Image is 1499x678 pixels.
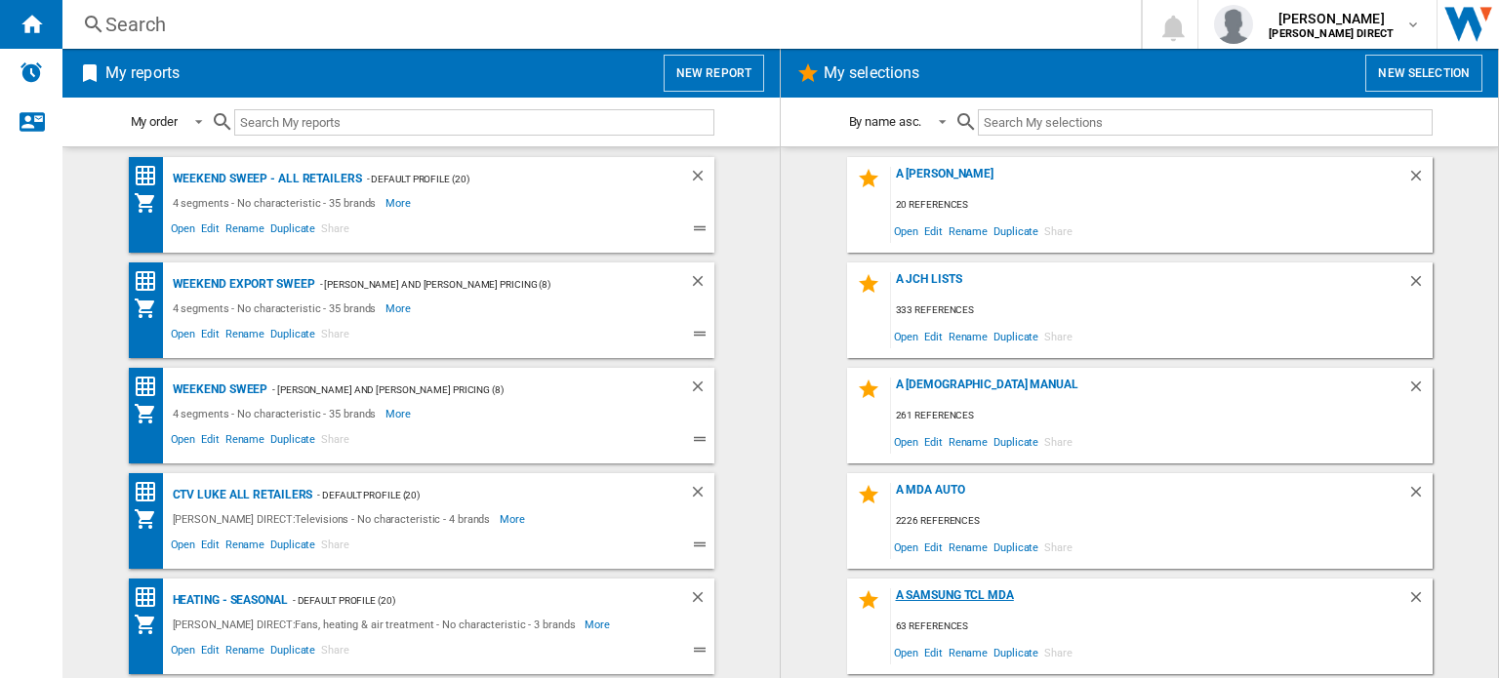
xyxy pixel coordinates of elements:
[1214,5,1253,44] img: profile.jpg
[891,534,922,560] span: Open
[131,114,178,129] div: My order
[318,325,352,348] span: Share
[385,402,414,425] span: More
[362,167,650,191] div: - Default profile (20)
[168,641,199,664] span: Open
[921,428,946,455] span: Edit
[267,641,318,664] span: Duplicate
[991,639,1041,665] span: Duplicate
[946,218,991,244] span: Rename
[288,588,650,613] div: - Default profile (20)
[991,323,1041,349] span: Duplicate
[267,219,318,243] span: Duplicate
[134,191,168,215] div: My Assortment
[385,297,414,320] span: More
[1041,218,1075,244] span: Share
[978,109,1432,136] input: Search My selections
[267,536,318,559] span: Duplicate
[689,378,714,402] div: Delete
[134,375,168,399] div: Price Ranking
[315,272,650,297] div: - [PERSON_NAME] and [PERSON_NAME] Pricing (8)
[385,191,414,215] span: More
[198,641,223,664] span: Edit
[198,430,223,454] span: Edit
[168,536,199,559] span: Open
[223,430,267,454] span: Rename
[500,507,528,531] span: More
[134,507,168,531] div: My Assortment
[921,323,946,349] span: Edit
[134,402,168,425] div: My Assortment
[168,588,288,613] div: Heating - seasonal
[101,55,183,92] h2: My reports
[1407,483,1433,509] div: Delete
[223,641,267,664] span: Rename
[1269,9,1394,28] span: [PERSON_NAME]
[134,269,168,294] div: Price Matrix
[946,428,991,455] span: Rename
[168,378,268,402] div: Weekend sweep
[168,507,501,531] div: [PERSON_NAME] DIRECT:Televisions - No characteristic - 4 brands
[20,60,43,84] img: alerts-logo.svg
[168,325,199,348] span: Open
[891,509,1433,534] div: 2226 references
[689,483,714,507] div: Delete
[891,167,1407,193] div: A [PERSON_NAME]
[168,402,386,425] div: 4 segments - No characteristic - 35 brands
[1269,27,1394,40] b: [PERSON_NAME] DIRECT
[1407,378,1433,404] div: Delete
[991,534,1041,560] span: Duplicate
[223,325,267,348] span: Rename
[198,325,223,348] span: Edit
[168,430,199,454] span: Open
[198,536,223,559] span: Edit
[946,534,991,560] span: Rename
[168,483,313,507] div: CTV Luke All retailers
[168,219,199,243] span: Open
[891,272,1407,299] div: A JCH lists
[1041,323,1075,349] span: Share
[1407,167,1433,193] div: Delete
[267,325,318,348] span: Duplicate
[134,585,168,610] div: Price Ranking
[1041,639,1075,665] span: Share
[168,167,362,191] div: Weekend sweep - All retailers
[689,588,714,613] div: Delete
[134,164,168,188] div: Price Ranking
[891,193,1433,218] div: 20 references
[891,428,922,455] span: Open
[223,219,267,243] span: Rename
[891,404,1433,428] div: 261 references
[946,639,991,665] span: Rename
[891,615,1433,639] div: 63 references
[134,297,168,320] div: My Assortment
[168,297,386,320] div: 4 segments - No characteristic - 35 brands
[921,639,946,665] span: Edit
[946,323,991,349] span: Rename
[891,483,1407,509] div: A MDA Auto
[318,536,352,559] span: Share
[820,55,923,92] h2: My selections
[134,480,168,504] div: Price Ranking
[921,218,946,244] span: Edit
[1365,55,1482,92] button: New selection
[223,536,267,559] span: Rename
[318,219,352,243] span: Share
[891,378,1407,404] div: A [DEMOGRAPHIC_DATA] manual
[267,430,318,454] span: Duplicate
[198,219,223,243] span: Edit
[891,218,922,244] span: Open
[105,11,1090,38] div: Search
[312,483,649,507] div: - Default profile (20)
[134,613,168,636] div: My Assortment
[891,323,922,349] span: Open
[689,272,714,297] div: Delete
[234,109,714,136] input: Search My reports
[585,613,613,636] span: More
[849,114,922,129] div: By name asc.
[921,534,946,560] span: Edit
[991,428,1041,455] span: Duplicate
[689,167,714,191] div: Delete
[168,613,586,636] div: [PERSON_NAME] DIRECT:Fans, heating & air treatment - No characteristic - 3 brands
[891,588,1407,615] div: A Samsung TCL MDA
